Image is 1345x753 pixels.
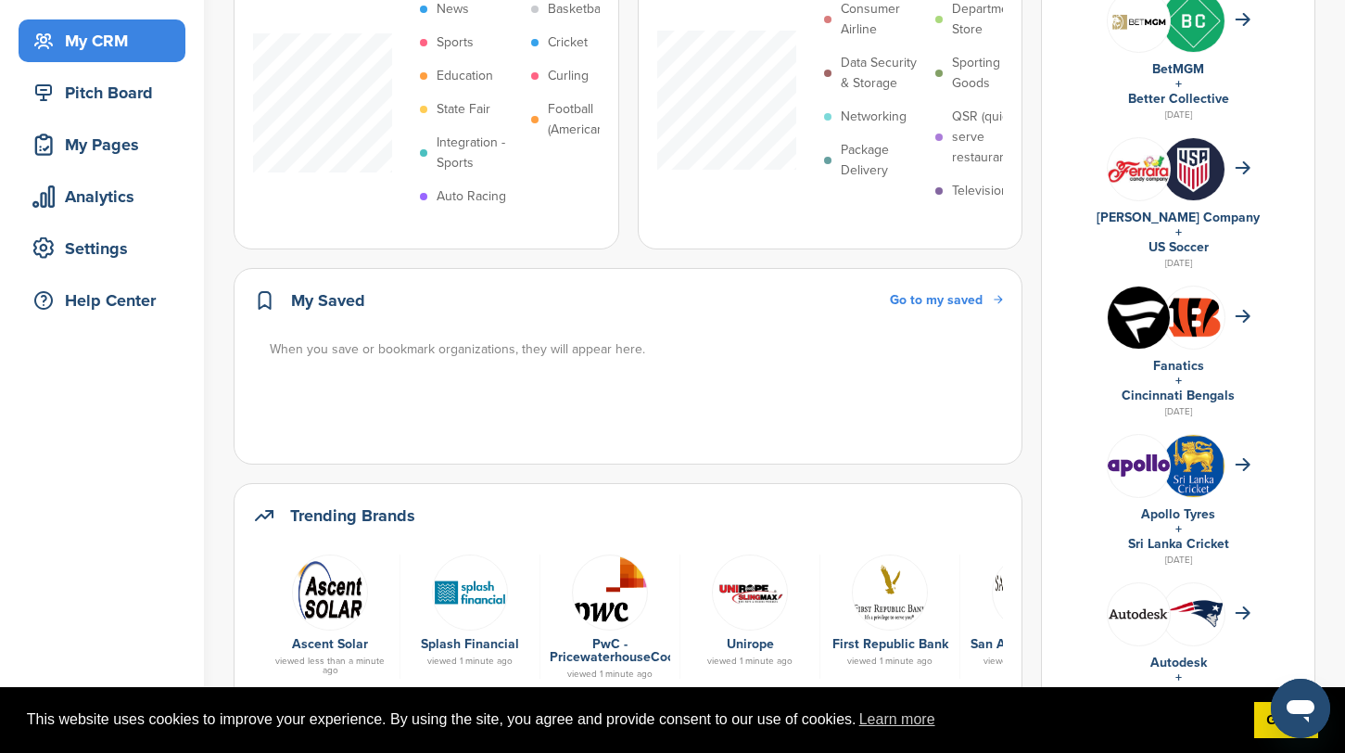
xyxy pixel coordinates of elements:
[727,636,774,652] a: Unirope
[970,657,1090,666] div: viewed 2 minutes ago
[437,186,506,207] p: Auto Racing
[548,66,589,86] p: Curling
[1108,155,1170,184] img: Ferrara candy logo
[1153,358,1204,374] a: Fanatics
[28,232,185,265] div: Settings
[1162,295,1224,339] img: Data?1415808195
[1175,670,1182,685] a: +
[28,284,185,317] div: Help Center
[291,287,365,313] h2: My Saved
[548,99,633,140] p: Football (American)
[270,555,390,629] a: Open uri20141112 50798 411q84
[432,555,508,631] img: Splashf
[1271,679,1330,738] iframe: Button to launch messaging window
[690,555,810,629] a: 308633180 592082202703760 345377490651361792 n
[841,140,926,181] p: Package Delivery
[1162,599,1224,628] img: Data?1415811651
[1175,521,1182,537] a: +
[28,128,185,161] div: My Pages
[290,503,415,529] h2: Trending Brands
[971,636,1089,652] a: San Antonio Winery
[970,555,1090,629] a: Logo
[548,32,588,53] p: Cricket
[1128,91,1229,107] a: Better Collective
[437,133,522,173] p: Integration - Sports
[270,657,390,675] div: viewed less than a minute ago
[992,555,1068,631] img: Logo
[19,71,185,114] a: Pitch Board
[1128,536,1229,552] a: Sri Lanka Cricket
[712,555,788,631] img: 308633180 592082202703760 345377490651361792 n
[19,227,185,270] a: Settings
[1108,608,1170,619] img: Data
[28,180,185,213] div: Analytics
[852,555,928,631] img: Open uri20141112 50798 sehzv2
[1162,138,1224,200] img: whvs id 400x400
[1141,506,1215,522] a: Apollo Tyres
[1148,239,1209,255] a: US Soccer
[19,19,185,62] a: My CRM
[830,555,950,629] a: Open uri20141112 50798 sehzv2
[19,175,185,218] a: Analytics
[410,555,530,629] a: Splashf
[292,555,368,631] img: Open uri20141112 50798 411q84
[1254,702,1318,739] a: dismiss cookie message
[1122,388,1235,403] a: Cincinnati Bengals
[1097,210,1260,225] a: [PERSON_NAME] Company
[550,555,670,629] a: Data
[856,706,938,734] a: learn more about cookies
[890,290,1003,311] a: Go to my saved
[841,107,907,127] p: Networking
[952,107,1037,168] p: QSR (quick serve restaurant)
[1150,655,1207,670] a: Autodesk
[1060,255,1296,272] div: [DATE]
[1175,224,1182,240] a: +
[421,636,519,652] a: Splash Financial
[28,76,185,109] div: Pitch Board
[832,636,948,652] a: First Republic Bank
[1060,403,1296,420] div: [DATE]
[19,279,185,322] a: Help Center
[952,181,1009,201] p: Television
[690,657,810,666] div: viewed 1 minute ago
[1175,373,1182,389] a: +
[410,657,530,666] div: viewed 1 minute ago
[1108,287,1170,349] img: Okcnagxi 400x400
[437,32,474,53] p: Sports
[841,53,926,94] p: Data Security & Storage
[830,657,950,666] div: viewed 1 minute ago
[1162,435,1224,497] img: Open uri20141112 64162 1b628ae?1415808232
[1108,5,1170,36] img: Screen shot 2020 11 05 at 10.46.00 am
[437,99,490,120] p: State Fair
[1175,76,1182,92] a: +
[292,636,368,652] a: Ascent Solar
[550,670,670,679] div: viewed 1 minute ago
[1152,61,1204,77] a: BetMGM
[572,555,648,631] img: Data
[952,53,1037,94] p: Sporting Goods
[1060,552,1296,568] div: [DATE]
[437,66,493,86] p: Education
[1108,454,1170,477] img: Data
[28,24,185,57] div: My CRM
[1060,107,1296,123] div: [DATE]
[890,292,983,308] span: Go to my saved
[19,123,185,166] a: My Pages
[270,339,1005,360] div: When you save or bookmark organizations, they will appear here.
[27,706,1239,734] span: This website uses cookies to improve your experience. By using the site, you agree and provide co...
[550,636,701,665] a: PwC - PricewaterhouseCoopers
